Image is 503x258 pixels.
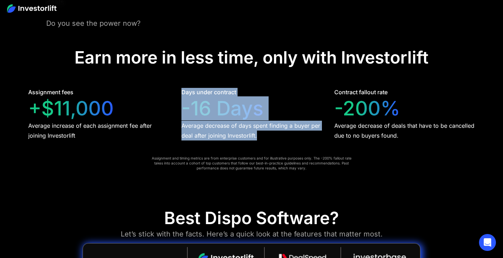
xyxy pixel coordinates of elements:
div: -200% [334,97,400,120]
div: Let’s stick with the facts. Here’s a quick look at the features that matter most. [121,228,383,240]
div: -16 Days [181,97,263,120]
div: Average decrease of days spent finding a buyer per deal after joining Investorlift. [181,121,322,140]
div: Days under contract [181,88,236,96]
div: Open Intercom Messenger [479,234,496,251]
div: Assignment and timing metrics are from enterprise customers and for illustrative purposes only. T... [151,156,352,170]
div: Best Dispo Software? [164,208,339,228]
div: Earn more in less time, only with Investorlift [74,47,429,68]
div: Average increase of each assignment fee after joining Investorlift [28,121,169,140]
div: Average decrease of deals that have to be cancelled due to no buyers found. [334,121,475,140]
div: Contract fallout rate [334,88,388,96]
div: +$11,000 [28,97,114,120]
div: Assignment fees [28,88,73,96]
